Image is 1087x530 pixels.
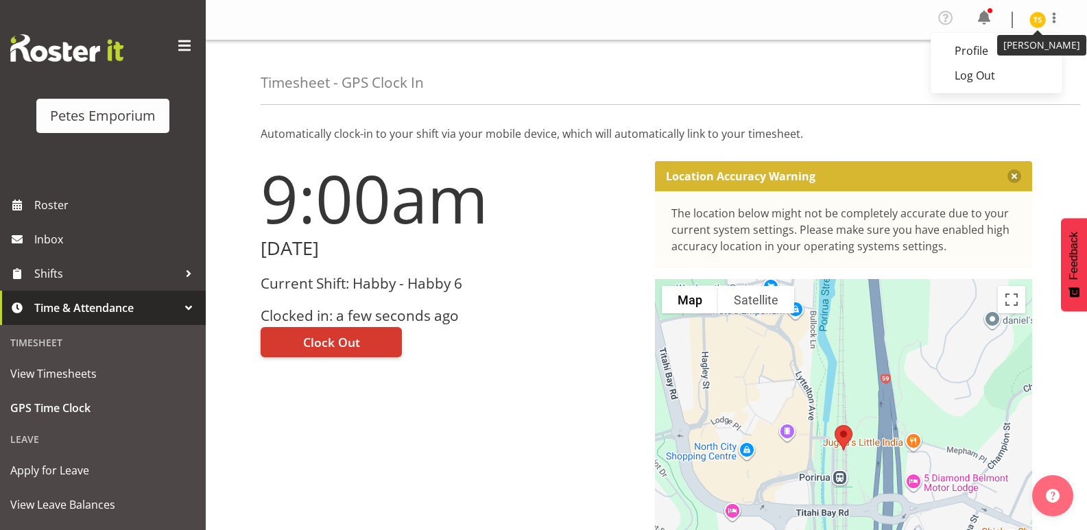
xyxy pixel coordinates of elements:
span: Clock Out [303,333,360,351]
span: Inbox [34,229,199,250]
a: Log Out [931,63,1062,88]
div: Petes Emporium [50,106,156,126]
h2: [DATE] [261,238,638,259]
div: Timesheet [3,328,202,357]
h3: Current Shift: Habby - Habby 6 [261,276,638,291]
img: Rosterit website logo [10,34,123,62]
img: help-xxl-2.png [1046,489,1060,503]
button: Feedback - Show survey [1061,218,1087,311]
button: Show satellite imagery [718,286,794,313]
span: Apply for Leave [10,460,195,481]
a: View Timesheets [3,357,202,391]
span: Shifts [34,263,178,284]
span: View Leave Balances [10,494,195,515]
img: tamara-straker11292.jpg [1029,12,1046,28]
h4: Timesheet - GPS Clock In [261,75,424,91]
a: View Leave Balances [3,487,202,522]
span: Roster [34,195,199,215]
p: Location Accuracy Warning [666,169,815,183]
button: Clock Out [261,327,402,357]
span: GPS Time Clock [10,398,195,418]
p: Automatically clock-in to your shift via your mobile device, which will automatically link to you... [261,125,1032,142]
a: Apply for Leave [3,453,202,487]
a: GPS Time Clock [3,391,202,425]
a: Profile [931,38,1062,63]
button: Show street map [662,286,718,313]
button: Toggle fullscreen view [998,286,1025,313]
span: Time & Attendance [34,298,178,318]
div: The location below might not be completely accurate due to your current system settings. Please m... [671,205,1016,254]
h3: Clocked in: a few seconds ago [261,308,638,324]
span: View Timesheets [10,363,195,384]
button: Close message [1007,169,1021,183]
span: Feedback [1068,232,1080,280]
h1: 9:00am [261,161,638,235]
div: Leave [3,425,202,453]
